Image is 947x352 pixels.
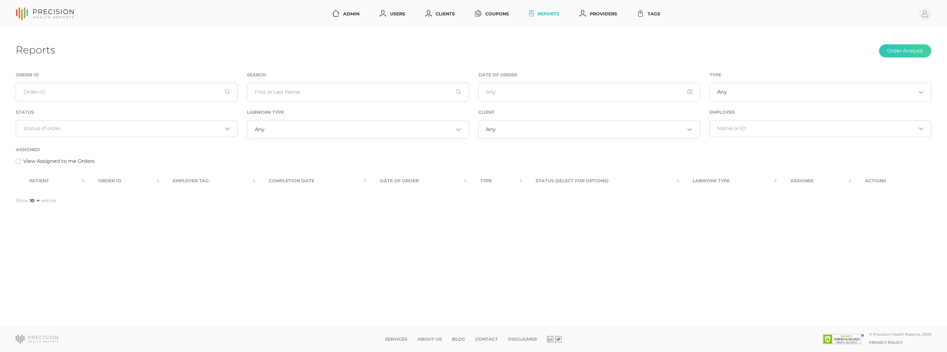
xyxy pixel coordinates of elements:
[16,44,55,56] h1: Reports
[727,89,916,95] input: Search for option
[467,174,522,188] th: Type
[879,44,931,58] button: Order Analysis
[247,110,284,115] label: Labwork Type
[777,174,851,188] th: Assignee
[496,126,685,133] input: Search for option
[16,197,56,204] label: Show entries
[16,174,85,188] th: Patient
[486,126,496,133] span: Any
[423,8,457,20] a: Clients
[255,126,265,133] span: Any
[385,337,407,342] a: Services
[24,125,222,132] input: Search for option
[823,334,864,344] img: SSL site seal - click to verify
[679,174,777,188] th: Labwork Type
[869,332,931,337] div: © Precision Health Reports, 2025
[417,337,442,342] a: About Us
[710,72,721,78] label: Type
[478,120,700,139] div: Search for option
[255,174,367,188] th: Completion Date
[265,126,454,133] input: Search for option
[522,174,679,188] th: Status (Select for Options)
[635,8,663,20] a: Tags
[478,72,517,78] label: Date of Order
[16,110,34,115] label: Status
[526,8,562,20] a: Reports
[16,72,39,78] label: Order ID
[478,110,495,115] label: Client
[159,174,255,188] th: Employer Tag
[710,120,931,137] div: Search for option
[16,120,237,137] div: Search for option
[577,8,620,20] a: Providers
[452,337,465,342] a: Blog
[29,197,41,204] select: Showentries
[472,8,511,20] a: Coupons
[16,147,40,152] label: Assigned
[85,174,159,188] th: Order ID
[16,83,237,102] input: Order ID
[508,337,537,342] a: Disclaimer
[710,110,735,115] label: Employer
[247,83,469,102] input: First or Last Name
[475,337,498,342] a: Contact
[330,8,362,20] a: Admin
[23,157,95,165] label: View Assigned to me Orders
[717,125,916,132] input: Search for option
[710,83,931,102] div: Search for option
[869,340,903,345] a: Privacy Policy
[247,120,469,139] div: Search for option
[851,174,931,188] th: Actions
[717,89,727,95] span: Any
[247,72,266,78] label: Search
[377,8,408,20] a: Users
[366,174,467,188] th: Date Of Order
[478,83,700,102] input: Any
